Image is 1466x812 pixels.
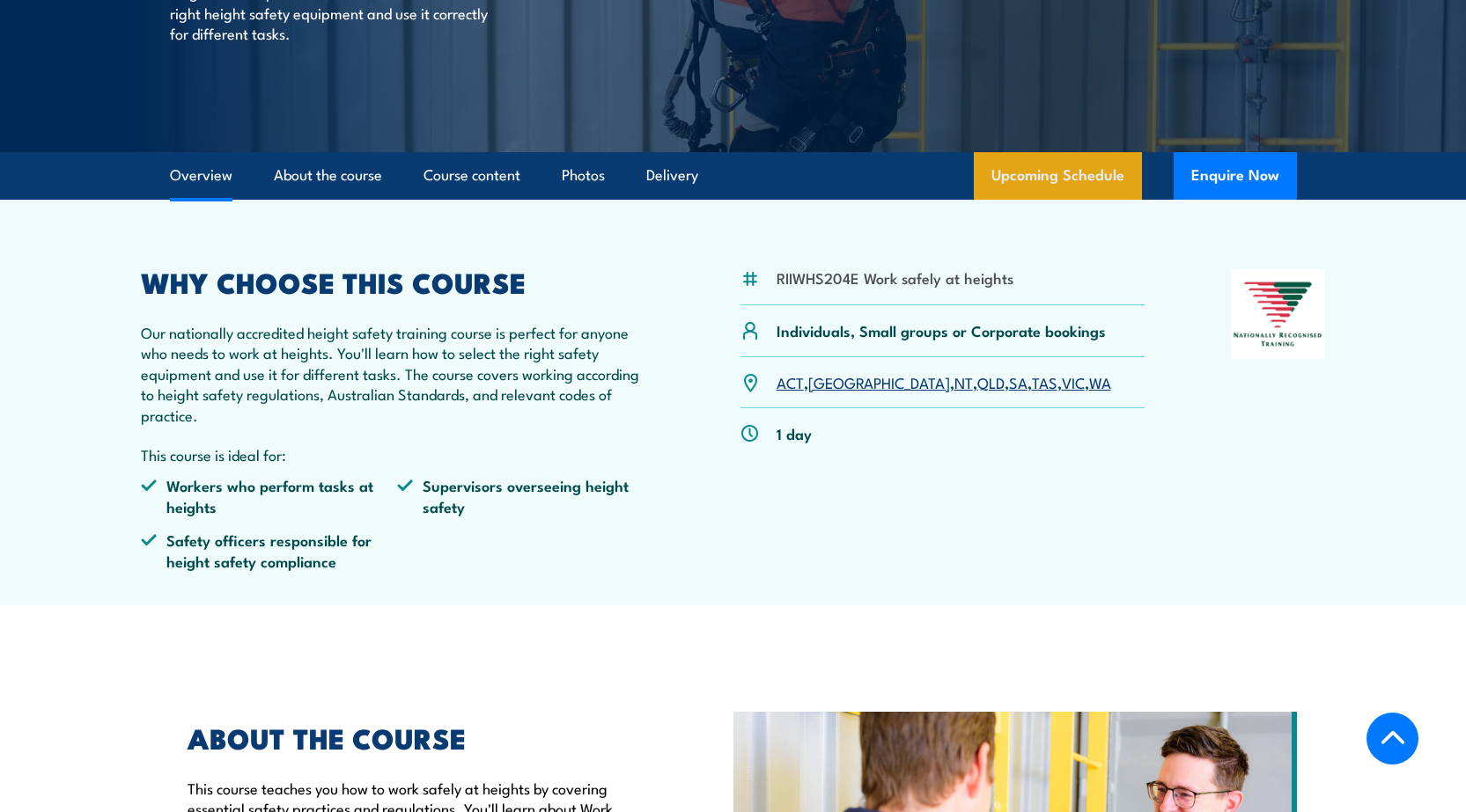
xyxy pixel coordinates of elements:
[1009,371,1028,392] a: SA
[777,371,804,392] a: ACT
[424,152,520,199] a: Course content
[397,475,654,516] li: Supervisors overseeing height safety
[777,423,812,443] p: 1 day
[777,267,1013,288] li: RIIWHS204E Work safely at heights
[188,725,652,750] h2: ABOUT THE COURSE
[141,269,655,294] h2: WHY CHOOSE THIS COURSE
[274,152,382,199] a: About the course
[954,371,973,392] a: NT
[777,372,1111,392] p: , , , , , , ,
[141,444,655,465] p: This course is ideal for:
[977,371,1005,392] a: QLD
[1089,371,1111,392] a: WA
[1231,269,1326,359] img: Nationally Recognised Training logo.
[562,152,605,199] a: Photos
[141,475,398,516] li: Workers who perform tasks at heights
[1174,152,1297,200] button: Enquire Now
[1032,371,1057,392] a: TAS
[974,152,1142,200] a: Upcoming Schedule
[141,530,398,571] li: Safety officers responsible for height safety compliance
[646,152,698,199] a: Delivery
[170,152,232,199] a: Overview
[777,320,1106,340] p: Individuals, Small groups or Corporate bookings
[141,322,655,425] p: Our nationally accredited height safety training course is perfect for anyone who needs to work a...
[1062,371,1085,392] a: VIC
[808,371,950,392] a: [GEOGRAPHIC_DATA]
